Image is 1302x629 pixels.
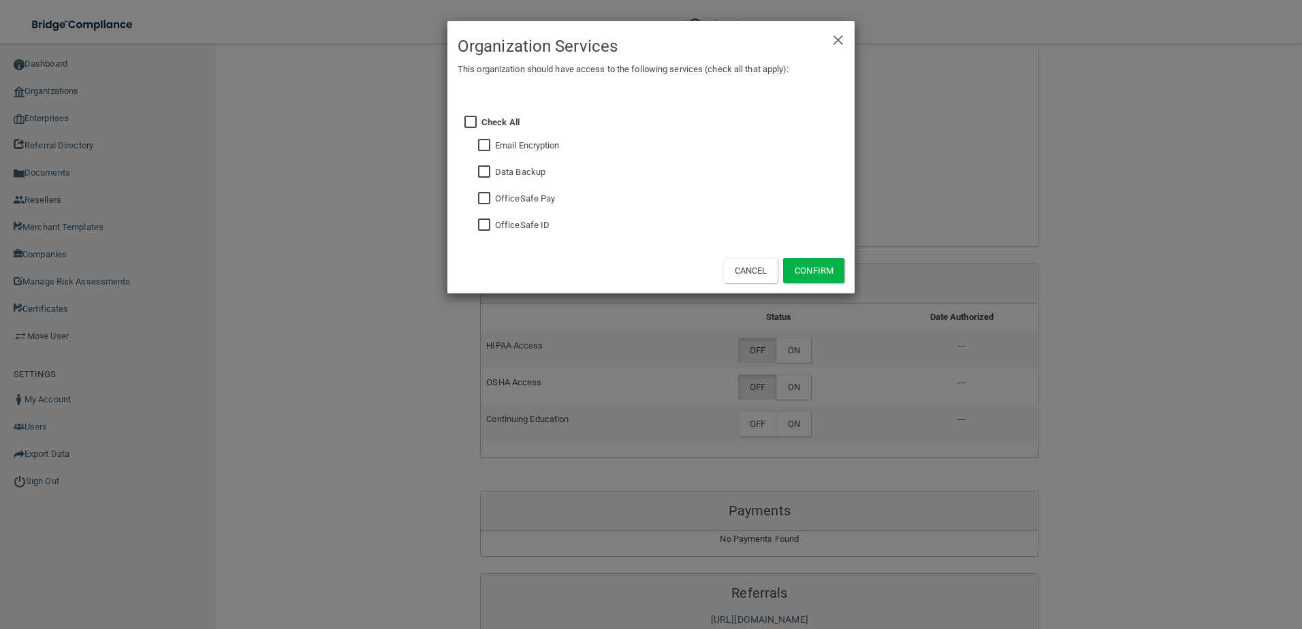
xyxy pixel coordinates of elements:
[723,258,778,283] button: Cancel
[495,164,545,180] label: Data Backup
[783,258,844,283] button: Confirm
[458,31,844,61] h4: Organization Services
[1066,532,1286,587] iframe: Drift Widget Chat Controller
[832,25,844,52] span: ×
[495,217,550,233] label: OfficeSafe ID
[458,61,844,78] p: This organization should have access to the following services (check all that apply):
[481,117,520,127] strong: Check All
[495,138,560,154] label: Email Encryption
[495,191,555,207] label: OfficeSafe Pay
